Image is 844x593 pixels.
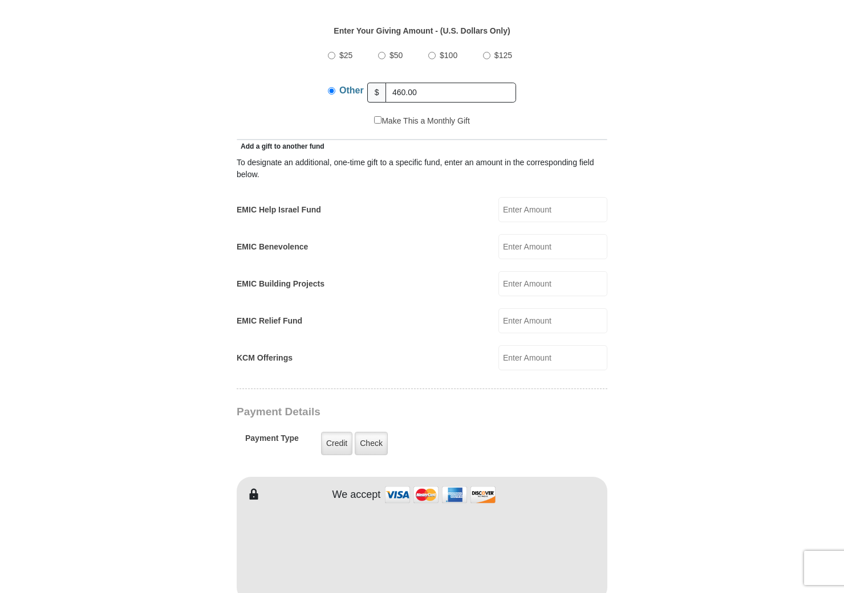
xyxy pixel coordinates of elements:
label: Make This a Monthly Gift [374,115,470,127]
label: EMIC Help Israel Fund [237,204,321,216]
span: $50 [389,51,403,60]
label: EMIC Benevolence [237,241,308,253]
span: $100 [440,51,457,60]
label: EMIC Building Projects [237,278,324,290]
label: EMIC Relief Fund [237,315,302,327]
input: Enter Amount [498,308,607,333]
h5: Payment Type [245,433,299,449]
span: Other [339,85,364,95]
input: Make This a Monthly Gift [374,116,382,124]
input: Other Amount [386,83,516,103]
label: KCM Offerings [237,352,293,364]
img: credit cards accepted [383,482,497,507]
strong: Enter Your Giving Amount - (U.S. Dollars Only) [334,26,510,35]
input: Enter Amount [498,197,607,222]
span: $125 [494,51,512,60]
label: Credit [321,432,352,455]
h3: Payment Details [237,406,527,419]
input: Enter Amount [498,345,607,370]
span: Add a gift to another fund [237,142,324,150]
h4: We accept [332,489,381,501]
span: $ [367,83,387,103]
input: Enter Amount [498,234,607,259]
label: Check [355,432,388,455]
span: $25 [339,51,352,60]
div: To designate an additional, one-time gift to a specific fund, enter an amount in the correspondin... [237,157,607,181]
input: Enter Amount [498,271,607,296]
